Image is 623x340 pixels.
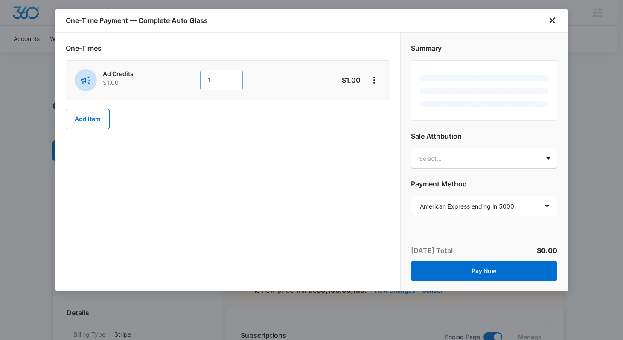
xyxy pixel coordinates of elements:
[411,131,557,141] h2: Sale Attribution
[103,69,176,78] p: Ad Credits
[103,78,176,87] p: $1.00
[66,15,208,26] h1: One-Time Payment — Complete Auto Glass
[411,43,557,53] h2: Summary
[320,75,361,85] p: $1.00
[66,43,390,53] h2: One-Times
[411,179,557,189] h2: Payment Method
[547,15,557,26] button: close
[367,73,381,87] button: View More
[66,109,110,129] button: Add Item
[411,261,557,281] button: Pay Now
[200,70,243,90] input: 1
[411,245,453,256] p: [DATE] Total
[537,246,557,255] span: $0.00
